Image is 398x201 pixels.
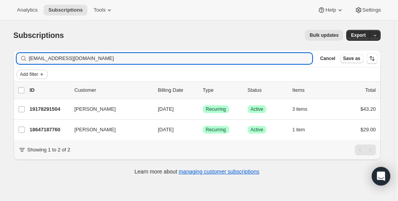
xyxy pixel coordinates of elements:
[20,71,38,77] span: Add filter
[30,105,68,113] p: 19178291504
[30,86,68,94] p: ID
[367,53,378,64] button: Sort the results
[293,106,308,112] span: 3 items
[158,127,174,132] span: [DATE]
[30,124,376,135] div: 18647187760[PERSON_NAME][DATE]SuccessRecurringSuccessActive1 item$29.00
[206,127,226,133] span: Recurring
[29,53,313,64] input: Filter subscribers
[293,86,331,94] div: Items
[30,104,376,115] div: 19178291504[PERSON_NAME][DATE]SuccessRecurringSuccessActive3 items$43.20
[325,7,336,13] span: Help
[44,5,87,15] button: Subscriptions
[75,105,116,113] span: [PERSON_NAME]
[355,144,376,155] nav: Pagination
[75,126,116,134] span: [PERSON_NAME]
[203,86,242,94] div: Type
[206,106,226,112] span: Recurring
[320,55,335,62] span: Cancel
[350,5,386,15] button: Settings
[158,86,197,94] p: Billing Date
[340,54,364,63] button: Save as
[305,30,343,41] button: Bulk updates
[365,86,376,94] p: Total
[89,5,118,15] button: Tools
[251,127,264,133] span: Active
[351,32,366,38] span: Export
[134,168,259,175] p: Learn more about
[14,31,64,40] span: Subscriptions
[17,7,37,13] span: Analytics
[30,126,68,134] p: 18647187760
[293,104,316,115] button: 3 items
[70,124,147,136] button: [PERSON_NAME]
[343,55,361,62] span: Save as
[251,106,264,112] span: Active
[75,86,152,94] p: Customer
[310,32,338,38] span: Bulk updates
[293,127,305,133] span: 1 item
[158,106,174,112] span: [DATE]
[248,86,286,94] p: Status
[361,106,376,112] span: $43.20
[317,54,338,63] button: Cancel
[12,5,42,15] button: Analytics
[94,7,105,13] span: Tools
[362,7,381,13] span: Settings
[313,5,348,15] button: Help
[361,127,376,132] span: $29.00
[48,7,83,13] span: Subscriptions
[27,146,70,154] p: Showing 1 to 2 of 2
[346,30,370,41] button: Export
[179,168,259,175] a: managing customer subscriptions
[372,167,390,186] div: Open Intercom Messenger
[17,70,48,79] button: Add filter
[70,103,147,115] button: [PERSON_NAME]
[30,86,376,94] div: IDCustomerBilling DateTypeStatusItemsTotal
[293,124,314,135] button: 1 item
